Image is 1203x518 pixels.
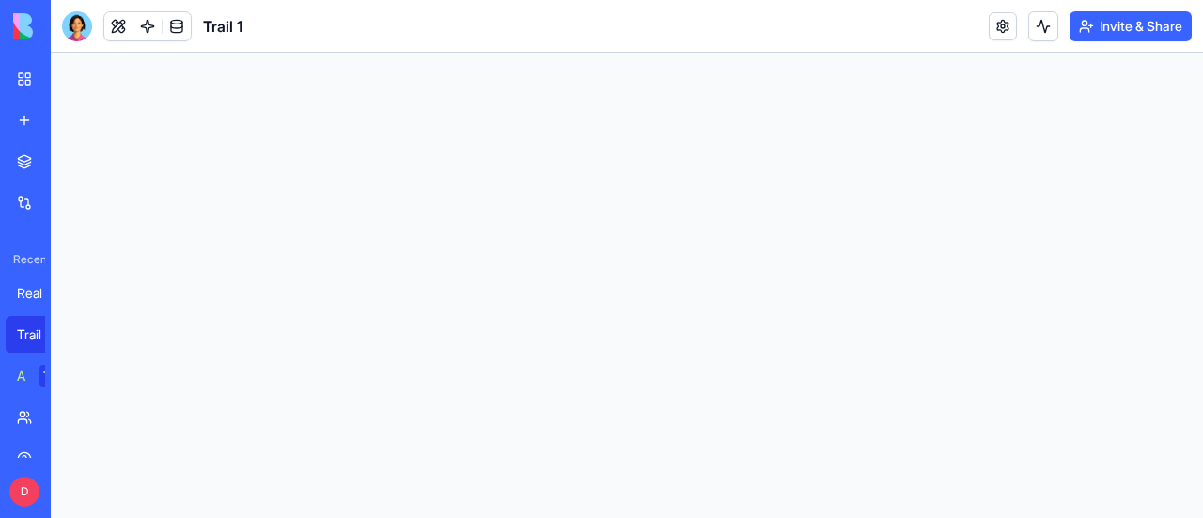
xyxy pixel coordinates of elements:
[6,357,81,395] a: AI Logo GeneratorTRY
[17,284,70,303] div: Real Estate AI Assistant
[13,13,130,39] img: logo
[39,365,70,387] div: TRY
[1070,11,1192,41] button: Invite & Share
[9,477,39,507] span: D
[17,367,26,385] div: AI Logo Generator
[6,316,81,353] a: Trail 1
[6,275,81,312] a: Real Estate AI Assistant
[203,15,242,38] span: Trail 1
[6,252,45,267] span: Recent
[17,325,70,344] div: Trail 1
